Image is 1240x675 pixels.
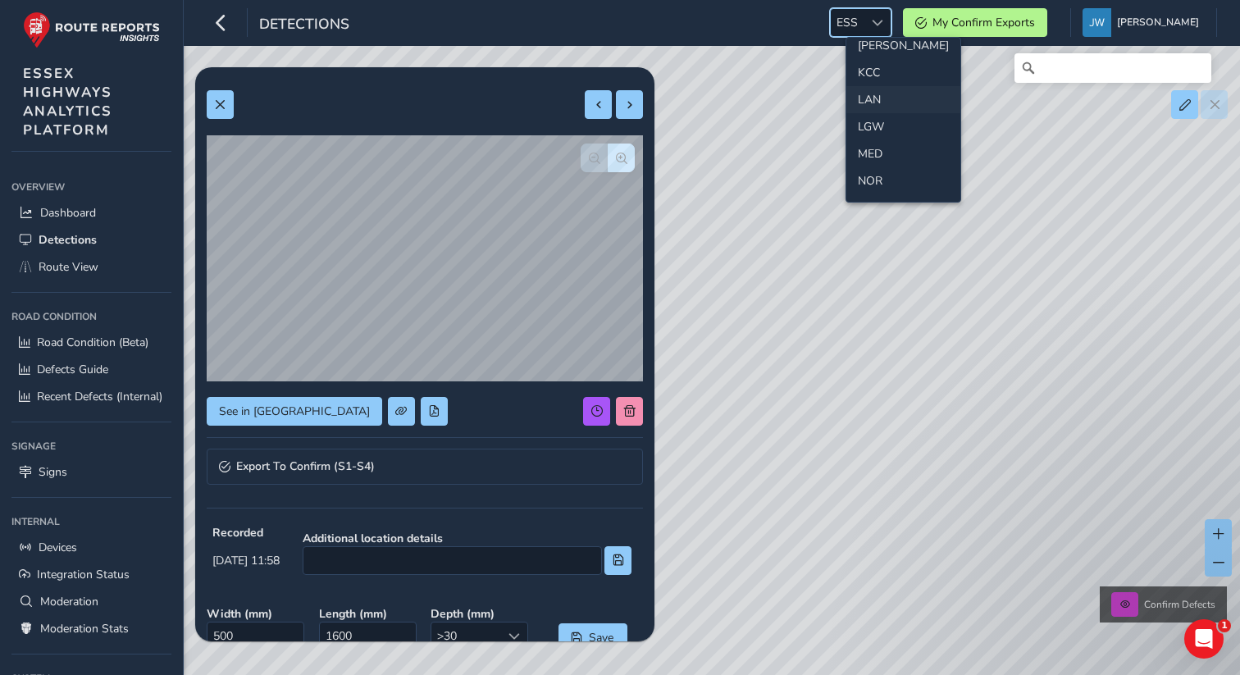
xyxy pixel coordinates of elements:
[11,561,171,588] a: Integration Status
[846,194,960,221] li: NR
[846,32,960,59] li: JER
[23,11,160,48] img: rr logo
[11,253,171,280] a: Route View
[259,14,349,37] span: Detections
[831,9,864,36] span: ESS
[219,404,370,419] span: See in [GEOGRAPHIC_DATA]
[846,113,960,140] li: LGW
[319,606,420,622] strong: Length ( mm )
[846,86,960,113] li: LAN
[39,232,97,248] span: Detections
[11,615,171,642] a: Moderation Stats
[932,15,1035,30] span: My Confirm Exports
[11,304,171,329] div: Road Condition
[1083,8,1205,37] button: [PERSON_NAME]
[431,606,531,622] strong: Depth ( mm )
[207,606,308,622] strong: Width ( mm )
[1184,619,1224,659] iframe: Intercom live chat
[39,464,67,480] span: Signs
[11,588,171,615] a: Moderation
[11,383,171,410] a: Recent Defects (Internal)
[903,8,1047,37] button: My Confirm Exports
[846,167,960,194] li: NOR
[11,356,171,383] a: Defects Guide
[1218,619,1231,632] span: 1
[11,534,171,561] a: Devices
[846,140,960,167] li: MED
[212,525,280,540] strong: Recorded
[11,199,171,226] a: Dashboard
[37,389,162,404] span: Recent Defects (Internal)
[236,461,375,472] span: Export To Confirm (S1-S4)
[207,449,643,485] a: Expand
[11,434,171,458] div: Signage
[39,259,98,275] span: Route View
[207,397,382,426] button: See in Route View
[11,175,171,199] div: Overview
[37,567,130,582] span: Integration Status
[23,64,112,139] span: ESSEX HIGHWAYS ANALYTICS PLATFORM
[212,553,280,568] span: [DATE] 11:58
[40,205,96,221] span: Dashboard
[40,621,129,636] span: Moderation Stats
[11,226,171,253] a: Detections
[558,623,627,652] button: Save
[39,540,77,555] span: Devices
[11,509,171,534] div: Internal
[431,623,500,650] span: >30
[37,335,148,350] span: Road Condition (Beta)
[1014,53,1211,83] input: Search
[37,362,108,377] span: Defects Guide
[303,531,631,546] strong: Additional location details
[1083,8,1111,37] img: diamond-layout
[846,59,960,86] li: KCC
[588,630,615,645] span: Save
[1117,8,1199,37] span: [PERSON_NAME]
[1144,598,1215,611] span: Confirm Defects
[11,329,171,356] a: Road Condition (Beta)
[40,594,98,609] span: Moderation
[11,458,171,486] a: Signs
